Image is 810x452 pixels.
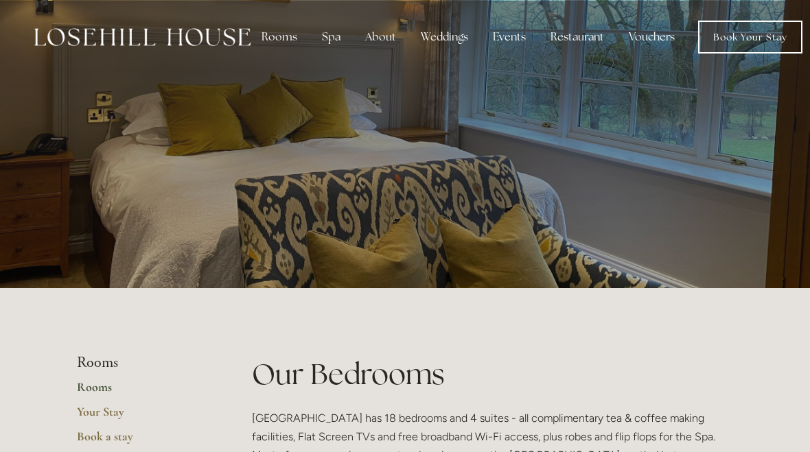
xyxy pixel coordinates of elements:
a: Rooms [77,379,208,404]
div: About [354,23,407,51]
div: Restaurant [540,23,615,51]
div: Weddings [410,23,479,51]
h1: Our Bedrooms [252,354,733,394]
li: Rooms [77,354,208,372]
div: Events [482,23,537,51]
img: Losehill House [34,28,251,46]
div: Rooms [251,23,308,51]
div: Spa [311,23,351,51]
a: Your Stay [77,404,208,429]
a: Vouchers [618,23,686,51]
a: Book Your Stay [698,21,802,53]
